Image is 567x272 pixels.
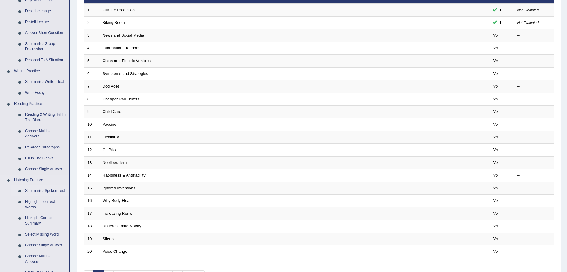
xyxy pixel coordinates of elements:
a: Summarize Spoken Text [22,185,69,196]
a: Reading Practice [11,99,69,110]
a: Choose Multiple Answers [22,251,69,267]
a: Happiness & Antifragility [103,173,146,177]
a: Describe Image [22,6,69,17]
em: No [493,33,498,38]
a: Re-order Paragraphs [22,142,69,153]
em: No [493,147,498,152]
td: 15 [84,182,99,195]
td: 18 [84,220,99,233]
a: Summarize Written Text [22,76,69,88]
div: – [517,109,550,115]
a: Increasing Rents [103,211,133,216]
td: 20 [84,245,99,258]
div: – [517,71,550,77]
em: No [493,109,498,114]
div: – [517,223,550,229]
div: – [517,249,550,255]
a: Choose Multiple Answers [22,126,69,142]
div: – [517,84,550,89]
td: 3 [84,29,99,42]
em: No [493,71,498,76]
em: No [493,46,498,50]
a: Write Essay [22,88,69,99]
div: – [517,134,550,140]
a: Neoliberalism [103,160,127,165]
em: No [493,237,498,241]
td: 19 [84,233,99,245]
em: No [493,160,498,165]
div: – [517,96,550,102]
a: China and Electric Vehicles [103,58,151,63]
div: – [517,185,550,191]
td: 8 [84,93,99,106]
a: Summarize Group Discussion [22,39,69,55]
span: You can still take this question [497,7,504,13]
a: Re-tell Lecture [22,17,69,28]
td: 6 [84,67,99,80]
a: Select Missing Word [22,229,69,240]
a: Choose Single Answer [22,240,69,251]
em: No [493,249,498,254]
a: Underestimate & Why [103,224,141,228]
div: – [517,122,550,128]
a: Biking Boom [103,20,125,25]
span: You can still take this question [497,20,504,26]
em: No [493,135,498,139]
em: No [493,211,498,216]
a: News and Social Media [103,33,144,38]
a: Writing Practice [11,66,69,77]
td: 2 [84,17,99,29]
a: Silence [103,237,116,241]
td: 16 [84,195,99,207]
div: – [517,45,550,51]
a: Highlight Correct Summary [22,213,69,229]
div: – [517,147,550,153]
td: 10 [84,118,99,131]
td: 7 [84,80,99,93]
td: 4 [84,42,99,55]
td: 5 [84,55,99,68]
td: 13 [84,156,99,169]
em: No [493,122,498,127]
a: Reading & Writing: Fill In The Blanks [22,109,69,125]
a: Listening Practice [11,175,69,186]
a: Flexibility [103,135,119,139]
a: Respond To A Situation [22,55,69,66]
a: Answer Short Question [22,28,69,39]
small: Not Evaluated [517,8,539,12]
small: Not Evaluated [517,21,539,24]
td: 12 [84,143,99,156]
em: No [493,198,498,203]
em: No [493,173,498,177]
div: – [517,160,550,166]
td: 1 [84,4,99,17]
a: Cheaper Rail Tickets [103,97,139,101]
em: No [493,84,498,88]
a: Highlight Incorrect Words [22,196,69,213]
td: 11 [84,131,99,144]
td: 14 [84,169,99,182]
a: Ignored Inventions [103,186,135,190]
div: – [517,173,550,178]
a: Vaccine [103,122,116,127]
a: Child Care [103,109,121,114]
td: 9 [84,106,99,118]
em: No [493,224,498,228]
a: Symptoms and Strategies [103,71,148,76]
div: – [517,198,550,204]
a: Dog Ages [103,84,120,88]
em: No [493,58,498,63]
a: Oil Price [103,147,118,152]
a: Climate Prediction [103,8,135,12]
em: No [493,186,498,190]
div: – [517,58,550,64]
a: Information Freedom [103,46,140,50]
div: – [517,33,550,39]
a: Choose Single Answer [22,164,69,175]
td: 17 [84,207,99,220]
a: Fill In The Blanks [22,153,69,164]
div: – [517,236,550,242]
div: – [517,211,550,217]
a: Why Body Float [103,198,131,203]
em: No [493,97,498,101]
